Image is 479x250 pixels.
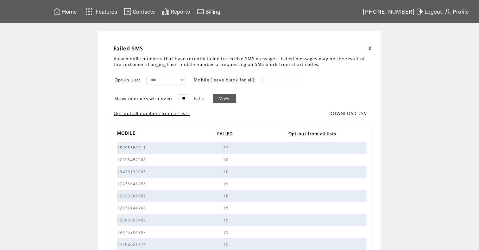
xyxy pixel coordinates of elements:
img: profile.svg [444,8,451,16]
span: FAILED [217,129,235,140]
a: Reports [161,7,191,16]
span: Opt-out all these failed numbers from all your lists [114,111,190,116]
span: Profile [453,9,469,15]
a: Click to opt-out from all lists [310,169,316,175]
span: 12078144766 [117,205,148,211]
img: creidtcard.svg [197,8,204,16]
span: MOBILE [117,129,137,139]
span: 19 [223,181,230,187]
span: 15095589311 [117,145,148,151]
span: 20 [223,157,230,163]
span: Opt-out from all lists [288,129,338,140]
a: Opt-out all numbers from all lists [114,112,190,116]
a: Click to opt-out from all lists [310,241,316,247]
span: 19176204907 [117,229,148,235]
a: Click to opt-out from all lists [310,157,316,163]
span: Reports [171,9,190,15]
img: chart.svg [162,8,169,16]
span: Contacts [133,9,155,15]
a: Click to opt-out from all lists [310,145,316,151]
img: exit.svg [416,8,423,16]
a: Billing [196,7,221,16]
a: FAILED [217,131,236,136]
span: 15 [223,205,230,211]
a: Click to opt-out from all lists [310,205,316,211]
a: Click to opt-out from all lists [310,217,316,223]
span: 20 [223,169,230,175]
a: Click to opt-out from all lists [310,229,316,235]
img: home.svg [53,8,61,16]
span: Fails [194,96,204,101]
span: 18438133095 [117,169,148,175]
span: 12396452368 [117,157,148,163]
a: Features [83,5,118,18]
span: Show numbers with over: [115,96,173,101]
span: Billing [205,9,220,15]
span: [PHONE_NUMBER] [363,9,415,15]
span: Logout [425,9,442,15]
span: Opt-in List: [115,77,141,83]
span: 14702651474 [117,241,148,247]
span: 17275646255 [117,181,148,187]
a: Click to opt-out from all lists [310,181,316,187]
span: 12095856459 [117,217,148,223]
span: 15 [223,229,230,235]
span: Failed SMS [114,45,143,52]
a: Home [52,7,78,16]
span: Home [62,9,77,15]
span: Features [96,9,117,15]
span: View mobile numbers that have recently failed to receive SMS messages. Failed messages may be the... [114,56,365,67]
span: 15 [223,217,230,223]
a: MOBILE [117,129,138,139]
img: features.svg [84,6,95,17]
span: 18 [223,193,230,199]
img: contacts.svg [124,8,131,16]
a: View [213,94,236,103]
span: 22 [223,145,230,151]
a: DOWNLOAD CSV [329,111,367,116]
span: 12023865667 [117,193,148,199]
span: Mobile (leave blank for all): [194,77,256,83]
a: Profile [443,7,470,16]
a: Contacts [123,7,156,16]
a: Logout [415,7,443,16]
a: Click to opt-out from all lists [310,193,316,199]
span: 15 [223,241,230,247]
